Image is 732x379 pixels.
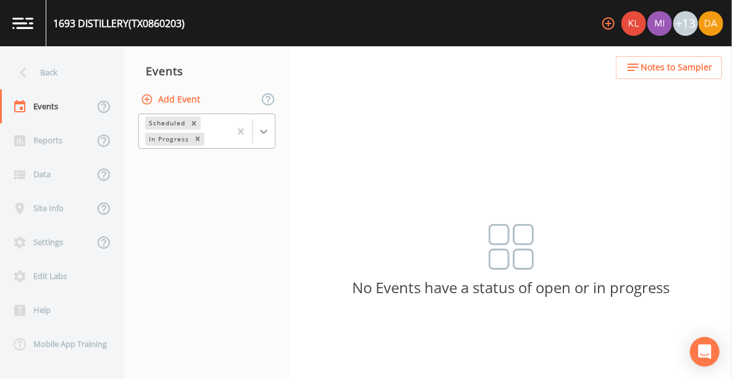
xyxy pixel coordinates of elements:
div: +13 [673,11,698,36]
div: Scheduled [145,117,187,130]
img: a1ea4ff7c53760f38bef77ef7c6649bf [647,11,672,36]
div: Open Intercom Messenger [690,337,720,367]
button: Add Event [138,88,205,111]
div: 1693 DISTILLERY (TX0860203) [53,16,185,31]
img: 9c4450d90d3b8045b2e5fa62e4f92659 [621,11,646,36]
p: No Events have a status of open or in progress [290,282,732,293]
div: In Progress [145,133,191,146]
span: Notes to Sampler [641,60,712,75]
button: Notes to Sampler [616,56,722,79]
div: Miriaha Caddie [647,11,673,36]
img: logo [12,17,33,29]
div: Kler Teran [621,11,647,36]
div: Remove Scheduled [187,117,201,130]
div: Events [124,56,290,86]
div: Remove In Progress [191,133,204,146]
img: a84961a0472e9debc750dd08a004988d [699,11,723,36]
img: svg%3e [489,224,534,270]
